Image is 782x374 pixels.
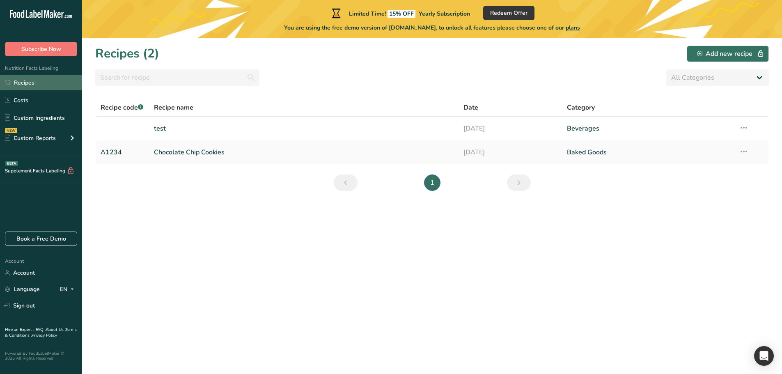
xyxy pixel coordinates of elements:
[5,134,56,142] div: Custom Reports
[507,174,531,191] a: Next page
[567,144,729,161] a: Baked Goods
[567,120,729,137] a: Beverages
[5,161,18,166] div: BETA
[5,232,77,246] a: Book a Free Demo
[284,23,580,32] span: You are using the free demo version of [DOMAIN_NAME], to unlock all features please choose one of...
[5,128,17,133] div: NEW
[697,49,759,59] div: Add new recipe
[754,346,774,366] div: Open Intercom Messenger
[463,120,557,137] a: [DATE]
[687,46,769,62] button: Add new recipe
[5,327,77,338] a: Terms & Conditions .
[101,103,143,112] span: Recipe code
[5,42,77,56] button: Subscribe Now
[60,285,77,294] div: EN
[154,144,454,161] a: Chocolate Chip Cookies
[32,333,57,338] a: Privacy Policy
[95,69,259,86] input: Search for recipe
[21,45,61,53] span: Subscribe Now
[567,103,595,112] span: Category
[5,282,40,296] a: Language
[483,6,534,20] button: Redeem Offer
[5,351,77,361] div: Powered By FoodLabelMaker © 2025 All Rights Reserved
[388,10,415,18] span: 15% OFF
[419,10,470,18] span: Yearly Subscription
[334,174,358,191] a: Previous page
[566,24,580,32] span: plans
[5,327,34,333] a: Hire an Expert .
[36,327,46,333] a: FAQ .
[101,144,144,161] a: A1234
[330,8,470,18] div: Limited Time!
[463,144,557,161] a: [DATE]
[490,9,527,17] span: Redeem Offer
[154,103,193,112] span: Recipe name
[463,103,478,112] span: Date
[95,44,159,63] h1: Recipes (2)
[154,120,454,137] a: test
[46,327,65,333] a: About Us .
